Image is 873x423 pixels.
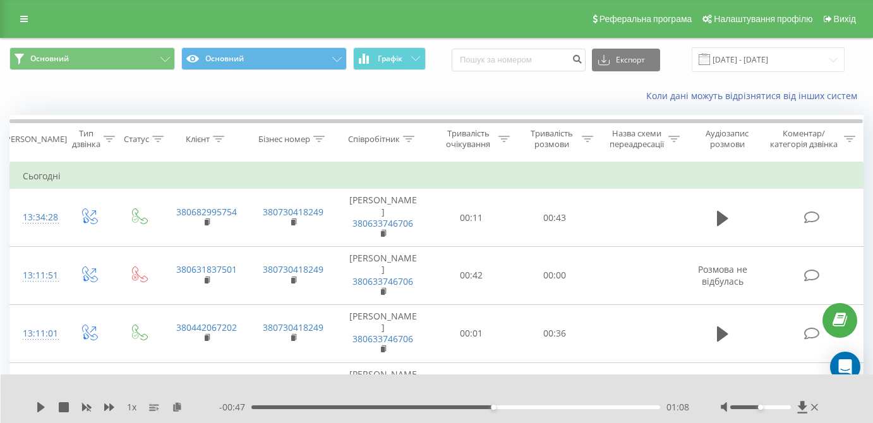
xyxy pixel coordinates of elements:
td: 01:17 [513,362,596,420]
div: 13:34:28 [23,205,51,230]
td: [PERSON_NAME] [336,247,430,305]
input: Пошук за номером [452,49,586,71]
a: 380730418249 [263,206,323,218]
a: 380631837501 [176,263,237,275]
a: 380730418249 [263,263,323,275]
span: Реферальна програма [599,14,692,24]
a: 380730418249 [263,321,323,333]
div: 13:11:01 [23,321,51,346]
button: Основний [9,47,175,70]
td: 00:01 [430,304,513,362]
div: 13:11:51 [23,263,51,288]
div: Клієнт [186,134,210,145]
a: 380633746706 [352,217,413,229]
button: Експорт [592,49,660,71]
div: [PERSON_NAME] [3,134,67,145]
td: 00:36 [513,304,596,362]
div: Тривалість розмови [524,128,579,150]
a: 380442067202 [176,321,237,333]
div: Бізнес номер [258,134,310,145]
td: 00:11 [430,362,513,420]
a: Коли дані можуть відрізнятися вiд інших систем [646,90,864,102]
span: Розмова не відбулась [698,263,747,287]
a: 380633746706 [352,275,413,287]
a: 380633746706 [352,333,413,345]
td: 00:11 [430,189,513,247]
div: Коментар/категорія дзвінка [767,128,841,150]
td: 00:43 [513,189,596,247]
span: Основний [30,54,69,64]
span: - 00:47 [219,401,251,414]
div: Accessibility label [758,405,763,410]
td: [PERSON_NAME] [336,304,430,362]
button: Основний [181,47,347,70]
div: Тип дзвінка [72,128,100,150]
span: 01:08 [666,401,689,414]
a: 380682995754 [176,206,237,218]
td: Сьогодні [10,164,864,189]
div: Співробітник [348,134,400,145]
td: [PERSON_NAME] [336,362,430,420]
div: Тривалість очікування [441,128,495,150]
span: Графік [378,54,402,63]
span: 1 x [127,401,136,414]
div: Статус [124,134,149,145]
span: Вихід [834,14,856,24]
button: Графік [353,47,426,70]
div: Назва схеми переадресації [608,128,665,150]
td: [PERSON_NAME] [336,189,430,247]
td: 00:42 [430,247,513,305]
span: Налаштування профілю [714,14,812,24]
div: Аудіозапис розмови [694,128,760,150]
div: Accessibility label [491,405,496,410]
div: Open Intercom Messenger [830,352,860,382]
td: 00:00 [513,247,596,305]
